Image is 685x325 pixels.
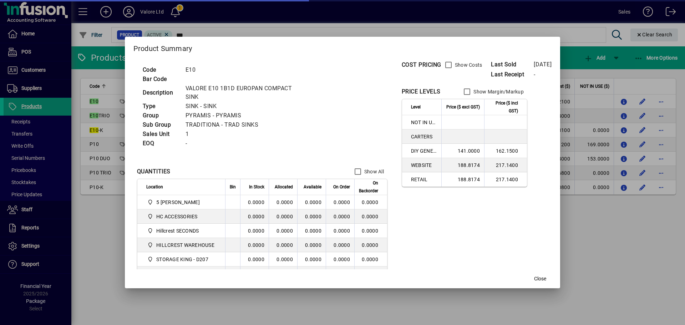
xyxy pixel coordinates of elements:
span: - [534,71,536,78]
td: 0.0000 [354,195,387,209]
span: 5 [PERSON_NAME] [156,199,200,206]
td: 0.0000 [354,224,387,238]
span: [DATE] [534,61,552,68]
span: CARTERS [411,133,437,140]
td: 0.0000 [240,224,269,238]
td: 162.1500 [484,144,527,158]
span: 0.0000 [334,257,350,262]
td: 0.0000 [354,266,387,281]
span: Allocated [275,183,293,191]
button: Close [529,273,552,285]
span: Level [411,103,421,111]
td: 0.0000 [354,252,387,266]
div: PRICE LEVELS [402,87,441,96]
td: 0.0000 [297,252,326,266]
span: 0.0000 [334,228,350,234]
span: HC ACCESSORIES [146,212,217,221]
td: 188.8174 [441,158,484,172]
td: 0.0000 [240,266,269,281]
span: In Stock [249,183,264,191]
td: 0.0000 [354,209,387,224]
span: 0.0000 [334,199,350,205]
td: E10 [182,65,312,75]
span: Location [146,183,163,191]
td: Description [139,84,182,102]
td: 0.0000 [240,252,269,266]
span: Close [534,275,546,283]
td: PYRAMIS - PYRAMIS [182,111,312,120]
td: TRADITIONA - TRAD SINKS [182,120,312,130]
div: COST PRICING [402,61,441,69]
span: Price ($ incl GST) [489,99,518,115]
label: Show Margin/Markup [472,88,524,95]
td: 0.0000 [297,238,326,252]
td: Code [139,65,182,75]
td: 0.0000 [297,266,326,281]
span: 0.0000 [334,242,350,248]
span: HILLCREST WAREHOUSE [146,241,217,249]
td: 0.0000 [269,266,297,281]
td: SINK - SINK [182,102,312,111]
label: Show All [363,168,384,175]
td: 141.0000 [441,144,484,158]
td: 0.0000 [240,209,269,224]
td: 0.0000 [269,238,297,252]
td: 188.8174 [441,172,484,187]
label: Show Costs [453,61,482,68]
td: 0.0000 [269,224,297,238]
span: On Order [333,183,350,191]
td: - [182,139,312,148]
td: Type [139,102,182,111]
span: Last Sold [491,60,534,69]
td: 0.0000 [269,252,297,266]
span: Available [304,183,321,191]
span: 0.0000 [334,214,350,219]
td: 217.1400 [484,158,527,172]
span: HC ACCESSORIES [156,213,198,220]
span: Last Receipt [491,70,534,79]
span: Price ($ excl GST) [446,103,480,111]
span: DIY GENERAL [411,147,437,154]
td: Sub Group [139,120,182,130]
span: Hillcrest SECONDS [146,227,217,235]
td: 0.0000 [354,238,387,252]
span: 5 Colombo Hamilton [146,198,217,207]
span: NOT IN USE [411,119,437,126]
span: STORAGE KING - D207 [146,255,217,264]
h2: Product Summary [125,37,560,57]
td: Group [139,111,182,120]
td: 217.1400 [484,172,527,187]
td: 0.0000 [269,195,297,209]
td: 0.0000 [297,209,326,224]
span: On Backorder [359,179,378,195]
div: QUANTITIES [137,167,171,176]
span: HILLCREST WAREHOUSE [156,242,214,249]
td: 0.0000 [297,195,326,209]
td: 0.0000 [240,195,269,209]
td: Bar Code [139,75,182,84]
td: VALORE E10 1B1D EUROPAN COMPACT SINK [182,84,312,102]
td: 0.0000 [269,209,297,224]
td: 0.0000 [240,238,269,252]
span: RETAIL [411,176,437,183]
span: WEBSITE [411,162,437,169]
span: Bin [230,183,236,191]
span: Hillcrest SECONDS [156,227,199,234]
td: 0.0000 [297,224,326,238]
span: STORAGE KING - D207 [156,256,208,263]
td: 1 [182,130,312,139]
td: Sales Unit [139,130,182,139]
td: EOQ [139,139,182,148]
